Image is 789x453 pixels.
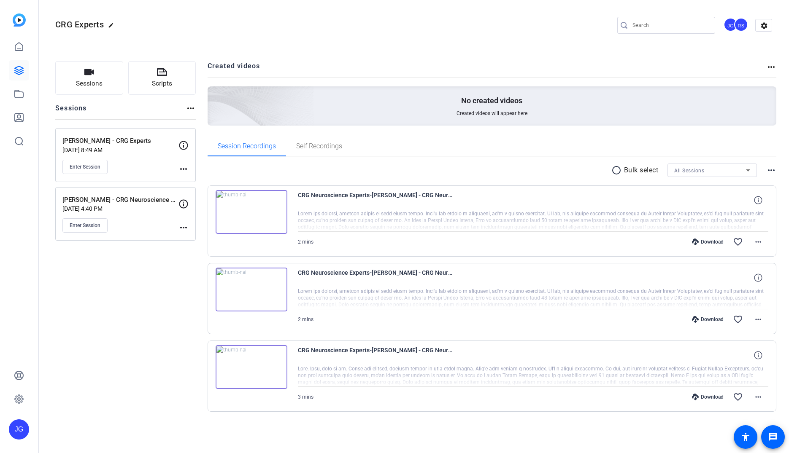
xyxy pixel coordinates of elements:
[734,18,749,32] ngx-avatar: Rachael Silberman
[108,22,118,32] mat-icon: edit
[62,218,108,233] button: Enter Session
[461,96,522,106] p: No created videos
[216,345,287,389] img: thumb-nail
[298,239,313,245] span: 2 mins
[753,314,763,324] mat-icon: more_horiz
[733,237,743,247] mat-icon: favorite_border
[216,190,287,234] img: thumb-nail
[62,195,178,205] p: [PERSON_NAME] - CRG Neuroscience Experts
[724,18,738,32] ngx-avatar: Joe Gallman
[208,61,767,78] h2: Created videos
[733,392,743,402] mat-icon: favorite_border
[766,165,776,175] mat-icon: more_horiz
[674,168,704,174] span: All Sessions
[624,165,659,175] p: Bulk select
[62,136,178,146] p: [PERSON_NAME] - CRG Experts
[62,205,178,212] p: [DATE] 4:40 PM
[70,222,100,229] span: Enter Session
[128,61,196,95] button: Scripts
[753,237,763,247] mat-icon: more_horiz
[216,268,287,311] img: thumb-nail
[55,19,104,29] span: CRG Experts
[113,3,314,186] img: Creted videos background
[740,432,751,442] mat-icon: accessibility
[70,164,100,170] span: Enter Session
[9,419,29,440] div: JG
[688,316,728,323] div: Download
[688,239,728,245] div: Download
[296,143,342,150] span: Self Recordings
[457,110,527,117] span: Created videos will appear here
[62,160,108,174] button: Enter Session
[55,103,87,119] h2: Sessions
[756,19,773,32] mat-icon: settings
[298,190,454,210] span: CRG Neuroscience Experts-[PERSON_NAME] - CRG Neuroscience Experts-[PERSON_NAME]-Take 003-2025-08-...
[734,18,748,32] div: RS
[76,79,103,88] span: Sessions
[62,147,178,153] p: [DATE] 8:49 AM
[298,316,313,322] span: 2 mins
[753,392,763,402] mat-icon: more_horiz
[152,79,172,88] span: Scripts
[688,394,728,400] div: Download
[733,314,743,324] mat-icon: favorite_border
[178,222,189,233] mat-icon: more_horiz
[632,20,708,30] input: Search
[186,103,196,113] mat-icon: more_horiz
[298,345,454,365] span: CRG Neuroscience Experts-[PERSON_NAME] - CRG Neuroscience Experts-[PERSON_NAME]-Take 001-2025-08-...
[13,13,26,27] img: blue-gradient.svg
[724,18,738,32] div: JG
[298,394,313,400] span: 3 mins
[178,164,189,174] mat-icon: more_horiz
[55,61,123,95] button: Sessions
[218,143,276,150] span: Session Recordings
[766,62,776,72] mat-icon: more_horiz
[298,268,454,288] span: CRG Neuroscience Experts-[PERSON_NAME] - CRG Neuroscience Experts-[PERSON_NAME]-Take 002-2025-08-...
[611,165,624,175] mat-icon: radio_button_unchecked
[768,432,778,442] mat-icon: message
